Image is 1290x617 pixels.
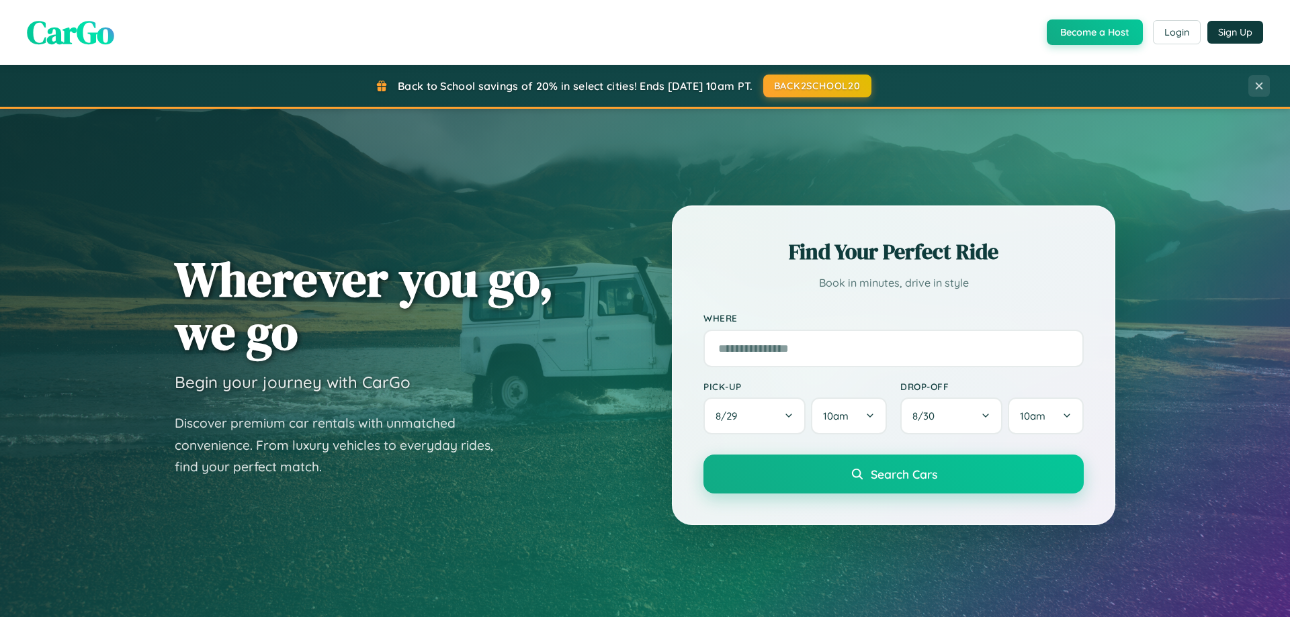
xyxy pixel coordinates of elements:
h2: Find Your Perfect Ride [703,237,1084,267]
span: 10am [1020,410,1045,422]
h1: Wherever you go, we go [175,252,554,359]
button: Search Cars [703,455,1084,493]
button: 8/30 [900,397,1002,434]
span: Back to School savings of 20% in select cities! Ends [DATE] 10am PT. [398,79,752,93]
button: BACK2SCHOOL20 [763,75,871,97]
span: 10am [823,410,849,422]
p: Discover premium car rentals with unmatched convenience. From luxury vehicles to everyday rides, ... [175,412,511,478]
button: 10am [811,397,887,434]
span: 8 / 29 [716,410,744,422]
h3: Begin your journey with CarGo [175,372,411,392]
button: 8/29 [703,397,806,434]
span: 8 / 30 [912,410,941,422]
button: Sign Up [1207,21,1263,44]
button: 10am [1008,397,1084,434]
span: CarGo [27,10,114,54]
button: Login [1153,20,1201,44]
label: Pick-up [703,381,887,392]
label: Drop-off [900,381,1084,392]
button: Become a Host [1047,19,1143,45]
p: Book in minutes, drive in style [703,273,1084,293]
span: Search Cars [871,467,937,481]
label: Where [703,313,1084,324]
